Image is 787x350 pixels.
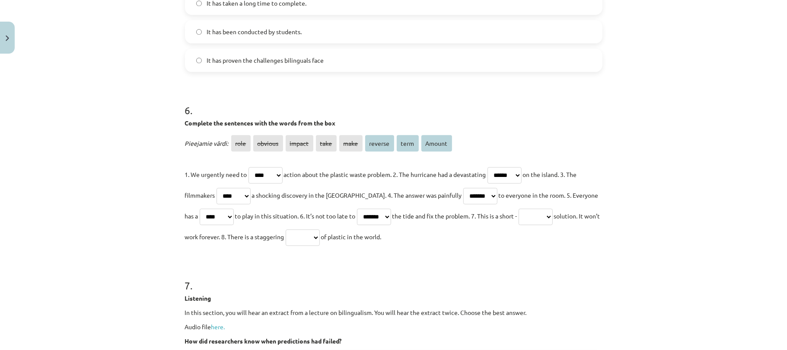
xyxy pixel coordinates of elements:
[207,27,302,36] span: It has been conducted by students.
[235,212,356,220] span: to play in this situation. 6. It’s not too late to
[185,308,602,317] p: In this section, you will hear an extract from a lecture on bilingualism. You will hear the extra...
[421,135,452,151] span: Amount
[196,58,202,63] input: It has proven the challenges bilinguals face
[253,135,283,151] span: obvious
[185,322,602,331] p: Audio file
[185,119,336,127] strong: Complete the sentences with the words from the box
[185,294,211,302] strong: Listening
[397,135,419,151] span: term
[185,139,229,147] span: Pieejamie vārdi:
[252,191,462,199] span: a shocking discovery in the [GEOGRAPHIC_DATA]. 4. The answer was painfully
[392,212,517,220] span: the tide and fix the problem. 7. This is a short -
[185,337,342,345] b: How did researchers know when predictions had failed?
[321,233,382,241] span: of plastic in the world.
[185,89,602,116] h1: 6 .
[211,323,225,331] a: here.
[284,170,486,178] span: action about the plastic waste problem. 2. The hurricane had a devastating
[185,170,247,178] span: 1. We urgently need to
[365,135,394,151] span: reverse
[185,264,602,291] h1: 7 .
[196,0,202,6] input: It has taken a long time to complete.
[196,29,202,35] input: It has been conducted by students.
[6,35,9,41] img: icon-close-lesson-0947bae3869378f0d4975bcd49f059093ad1ed9edebbc8119c70593378902aed.svg
[316,135,337,151] span: take
[339,135,363,151] span: make
[231,135,251,151] span: role
[286,135,313,151] span: impact
[207,56,324,65] span: It has proven the challenges bilinguals face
